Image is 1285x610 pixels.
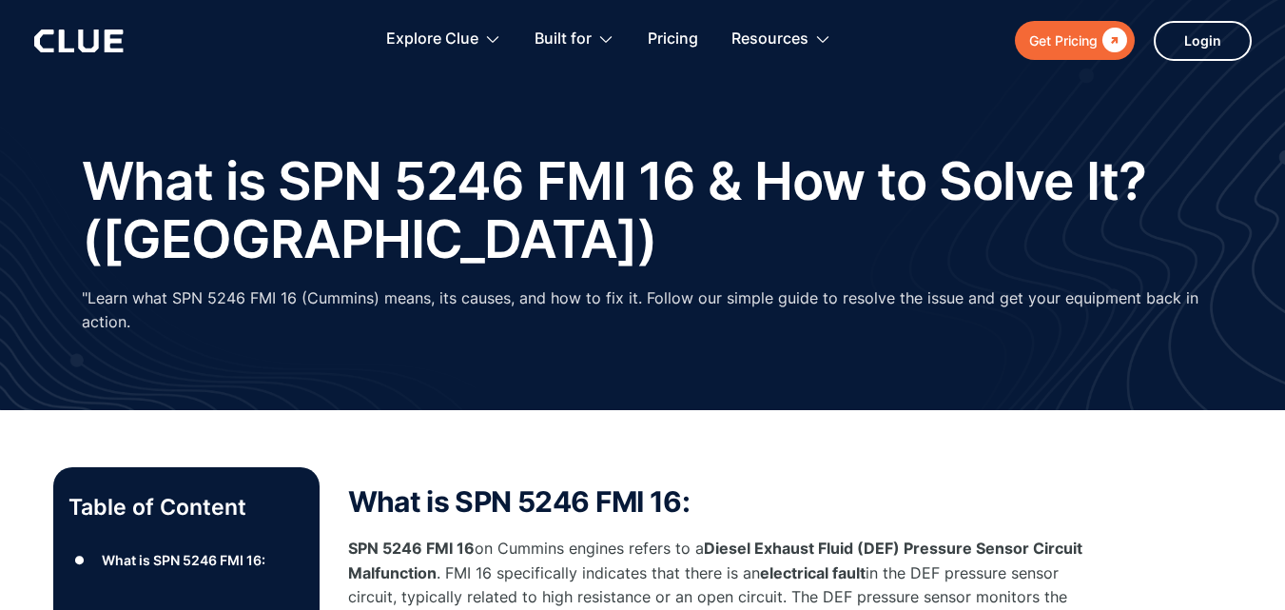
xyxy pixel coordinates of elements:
[731,10,831,69] div: Resources
[535,10,614,69] div: Built for
[648,10,698,69] a: Pricing
[102,548,265,572] div: What is SPN 5246 FMI 16:
[1154,21,1252,61] a: Login
[1015,21,1135,60] a: Get Pricing
[1029,29,1098,52] div: Get Pricing
[348,539,475,558] strong: SPN 5246 FMI 16
[760,563,866,582] strong: electrical fault
[386,10,501,69] div: Explore Clue
[348,484,691,519] strong: What is SPN 5246 FMI 16:
[68,546,91,575] div: ●
[386,10,478,69] div: Explore Clue
[348,539,1082,581] strong: Diesel Exhaust Fluid (DEF) Pressure Sensor Circuit Malfunction
[82,286,1204,334] p: "Learn what SPN 5246 FMI 16 (Cummins) means, its causes, and how to fix it. Follow our simple gui...
[731,10,808,69] div: Resources
[68,492,304,522] p: Table of Content
[1098,29,1127,52] div: 
[82,152,1204,267] h1: What is SPN 5246 FMI 16 & How to Solve It? ([GEOGRAPHIC_DATA])
[68,546,304,575] a: ●What is SPN 5246 FMI 16:
[535,10,592,69] div: Built for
